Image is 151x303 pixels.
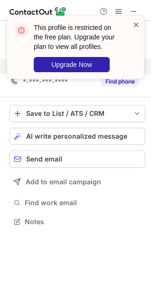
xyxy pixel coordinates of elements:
button: Add to email campaign [9,173,145,190]
div: Save to List / ATS / CRM [26,110,129,117]
img: error [14,23,29,38]
header: This profile is restricted on the free plan. Upgrade your plan to view all profiles. [34,23,121,51]
button: AI write personalized message [9,128,145,145]
button: save-profile-one-click [9,105,145,122]
span: Notes [25,218,142,226]
button: Upgrade Now [34,57,110,72]
span: Add to email campaign [26,178,101,186]
span: Send email [26,155,62,163]
span: AI write personalized message [26,133,127,140]
button: Notes [9,215,145,228]
span: Find work email [25,199,142,207]
button: Find work email [9,196,145,209]
button: Send email [9,151,145,168]
span: Upgrade Now [51,61,92,68]
img: ContactOut v5.3.10 [9,6,66,17]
